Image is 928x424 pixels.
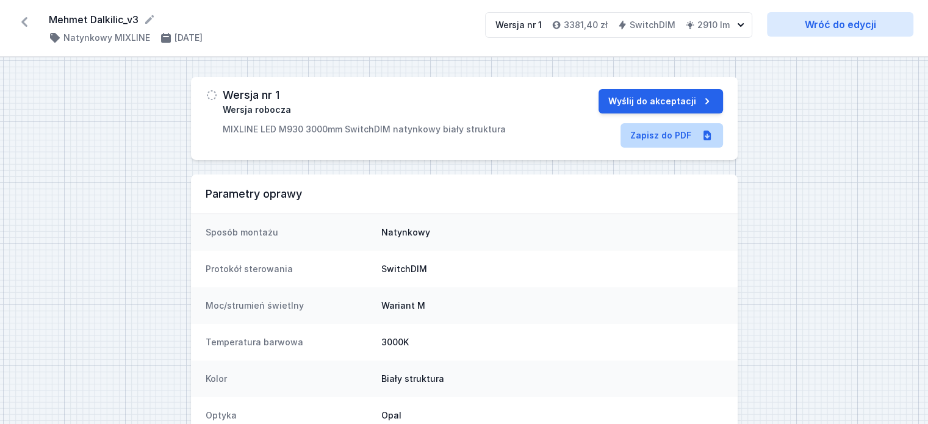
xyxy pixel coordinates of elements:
dt: Protokół sterowania [206,263,372,275]
dd: 3000K [381,336,723,348]
dd: SwitchDIM [381,263,723,275]
dt: Sposób montażu [206,226,372,239]
div: Wersja nr 1 [495,19,542,31]
h3: Parametry oprawy [206,187,723,201]
h4: SwitchDIM [630,19,675,31]
dd: Biały struktura [381,373,723,385]
a: Zapisz do PDF [620,123,723,148]
button: Edytuj nazwę projektu [143,13,156,26]
dt: Temperatura barwowa [206,336,372,348]
dd: Opal [381,409,723,422]
p: MIXLINE LED M930 3000mm SwitchDIM natynkowy biały struktura [223,123,506,135]
h4: 2910 lm [697,19,730,31]
a: Wróć do edycji [767,12,913,37]
button: Wersja nr 13381,40 złSwitchDIM2910 lm [485,12,752,38]
img: draft.svg [206,89,218,101]
dt: Moc/strumień świetlny [206,300,372,312]
h3: Wersja nr 1 [223,89,279,101]
h4: [DATE] [174,32,203,44]
form: Mehmet Dalkilic_v3 [49,12,470,27]
button: Wyślij do akceptacji [599,89,723,113]
dd: Wariant M [381,300,723,312]
dd: Natynkowy [381,226,723,239]
h4: Natynkowy MIXLINE [63,32,150,44]
dt: Optyka [206,409,372,422]
h4: 3381,40 zł [564,19,608,31]
span: Wersja robocza [223,104,291,116]
dt: Kolor [206,373,372,385]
